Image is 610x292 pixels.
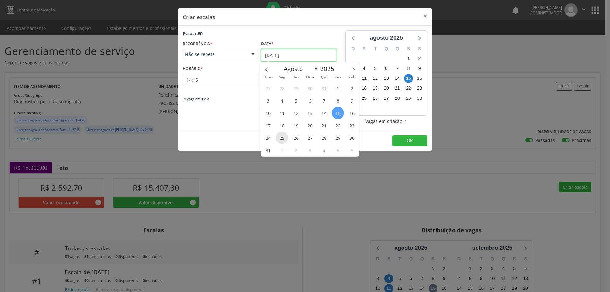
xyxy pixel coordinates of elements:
span: Setembro 6, 2025 [346,144,358,156]
span: Julho 28, 2025 [276,82,288,94]
span: Ter [289,75,303,79]
span: sábado, 2 de agosto de 2025 [415,54,424,63]
span: Setembro 4, 2025 [318,144,330,156]
span: quarta-feira, 6 de agosto de 2025 [382,64,391,73]
span: Agosto 8, 2025 [332,94,344,107]
span: segunda-feira, 18 de agosto de 2025 [360,84,369,93]
div: Escala #0 [183,30,203,37]
div: Q [392,44,403,54]
span: sexta-feira, 1 de agosto de 2025 [404,54,413,63]
span: segunda-feira, 4 de agosto de 2025 [360,64,369,73]
span: Agosto 5, 2025 [290,94,302,107]
span: Agosto 31, 2025 [262,144,274,156]
span: Agosto 26, 2025 [290,132,302,144]
span: Agosto 20, 2025 [304,119,316,132]
span: terça-feira, 5 de agosto de 2025 [371,64,380,73]
span: Sex [331,75,345,79]
span: Agosto 27, 2025 [304,132,316,144]
span: sexta-feira, 29 de agosto de 2025 [404,94,413,103]
span: Agosto 3, 2025 [262,94,274,107]
span: Julho 30, 2025 [304,82,316,94]
span: Agosto 1, 2025 [332,82,344,94]
span: Agosto 17, 2025 [262,119,274,132]
span: Agosto 11, 2025 [276,107,288,119]
span: Agosto 18, 2025 [276,119,288,132]
span: Agosto 12, 2025 [290,107,302,119]
span: Julho 27, 2025 [262,82,274,94]
button: OK [392,135,427,146]
span: segunda-feira, 25 de agosto de 2025 [360,94,369,103]
span: Agosto 10, 2025 [262,107,274,119]
div: S [414,44,425,54]
span: Agosto 4, 2025 [276,94,288,107]
span: Agosto 24, 2025 [262,132,274,144]
span: quarta-feira, 13 de agosto de 2025 [382,74,391,83]
div: S [359,44,370,54]
span: sexta-feira, 15 de agosto de 2025 [404,74,413,83]
span: Agosto 13, 2025 [304,107,316,119]
span: Julho 29, 2025 [290,82,302,94]
span: sábado, 9 de agosto de 2025 [415,64,424,73]
div: T [370,44,381,54]
span: Sáb [345,75,359,79]
span: OK [407,138,413,144]
span: Agosto 15, 2025 [332,107,344,119]
span: Agosto 30, 2025 [346,132,358,144]
span: Agosto 7, 2025 [318,94,330,107]
span: terça-feira, 12 de agosto de 2025 [371,74,380,83]
span: quarta-feira, 20 de agosto de 2025 [382,84,391,93]
h5: Criar escalas [183,13,215,21]
span: Agosto 14, 2025 [318,107,330,119]
span: Dom [261,75,275,79]
span: Agosto 16, 2025 [346,107,358,119]
div: agosto 2025 [367,34,405,42]
span: Agosto 9, 2025 [346,94,358,107]
label: Data [261,39,274,49]
span: terça-feira, 26 de agosto de 2025 [371,94,380,103]
input: Selecione uma data [261,49,336,62]
span: Agosto 19, 2025 [290,119,302,132]
span: Setembro 3, 2025 [304,144,316,156]
div: D [348,44,359,54]
span: sábado, 23 de agosto de 2025 [415,84,424,93]
span: Qui [317,75,331,79]
span: Agosto 22, 2025 [332,119,344,132]
span: Agosto 28, 2025 [318,132,330,144]
button: Close [419,8,432,24]
span: quinta-feira, 7 de agosto de 2025 [393,64,402,73]
div: S [403,44,414,54]
span: Agosto 25, 2025 [276,132,288,144]
span: Agosto 23, 2025 [346,119,358,132]
span: Seg [275,75,289,79]
span: segunda-feira, 11 de agosto de 2025 [360,74,369,83]
span: terça-feira, 19 de agosto de 2025 [371,84,380,93]
span: 1 vaga em 1 dia [183,97,211,102]
span: sexta-feira, 22 de agosto de 2025 [404,84,413,93]
span: quarta-feira, 27 de agosto de 2025 [382,94,391,103]
span: quinta-feira, 28 de agosto de 2025 [393,94,402,103]
span: quinta-feira, 14 de agosto de 2025 [393,74,402,83]
span: Agosto 2, 2025 [346,82,358,94]
label: HORÁRIO [183,64,203,74]
span: sexta-feira, 8 de agosto de 2025 [404,64,413,73]
span: Julho 31, 2025 [318,82,330,94]
span: Agosto 6, 2025 [304,94,316,107]
label: RECORRÊNCIA [183,39,212,49]
div: Q [381,44,392,54]
input: Year [319,65,340,73]
span: Qua [303,75,317,79]
span: Setembro 2, 2025 [290,144,302,156]
input: 00:00 [183,74,258,86]
span: Não se repete [185,51,245,58]
span: sábado, 16 de agosto de 2025 [415,74,424,83]
span: Agosto 21, 2025 [318,119,330,132]
select: Month [281,64,319,73]
span: Setembro 1, 2025 [276,144,288,156]
span: quinta-feira, 21 de agosto de 2025 [393,84,402,93]
div: Vagas em criação: 1 [345,118,427,125]
span: Setembro 5, 2025 [332,144,344,156]
span: sábado, 30 de agosto de 2025 [415,94,424,103]
span: Agosto 29, 2025 [332,132,344,144]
